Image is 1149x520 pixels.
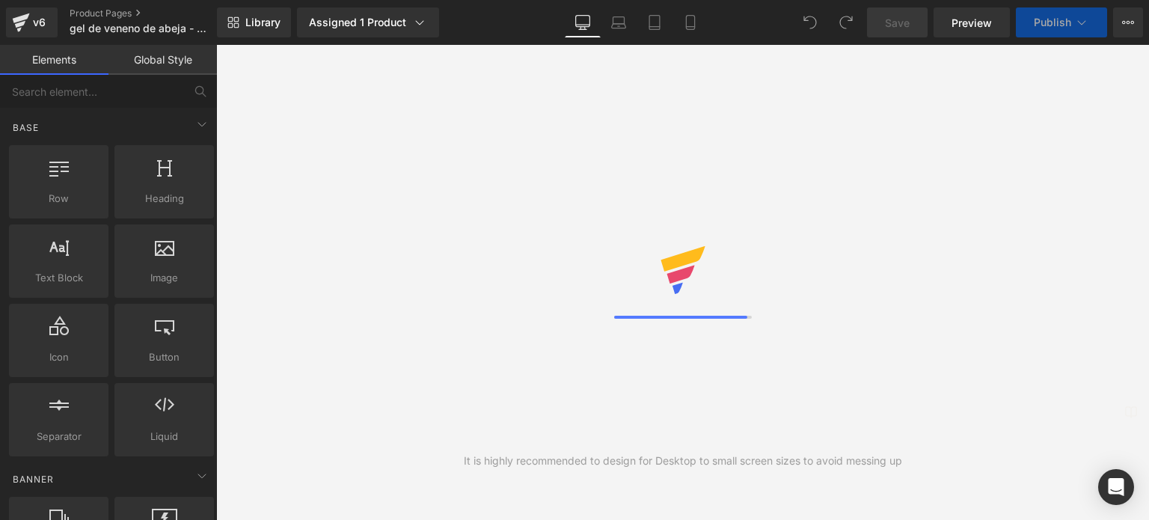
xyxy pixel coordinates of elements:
span: Image [119,270,209,286]
a: v6 [6,7,58,37]
span: Banner [11,472,55,486]
span: Separator [13,429,104,444]
div: v6 [30,13,49,32]
span: Liquid [119,429,209,444]
a: Preview [934,7,1010,37]
a: Desktop [565,7,601,37]
span: Base [11,120,40,135]
span: Heading [119,191,209,207]
a: Mobile [672,7,708,37]
span: Icon [13,349,104,365]
span: Save [885,15,910,31]
span: Button [119,349,209,365]
div: Assigned 1 Product [309,15,427,30]
span: Text Block [13,270,104,286]
a: Product Pages [70,7,242,19]
a: New Library [217,7,291,37]
button: More [1113,7,1143,37]
span: Row [13,191,104,207]
a: Laptop [601,7,637,37]
a: Global Style [108,45,217,75]
button: Redo [831,7,861,37]
span: Library [245,16,281,29]
div: It is highly recommended to design for Desktop to small screen sizes to avoid messing up [464,453,902,469]
span: gel de veneno de abeja - APITOXINA [70,22,213,34]
span: Publish [1034,16,1071,28]
div: Open Intercom Messenger [1098,469,1134,505]
a: Tablet [637,7,672,37]
button: Undo [795,7,825,37]
span: Preview [952,15,992,31]
button: Publish [1016,7,1107,37]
